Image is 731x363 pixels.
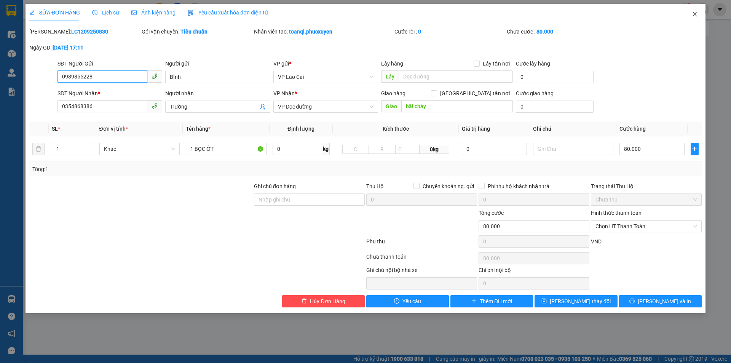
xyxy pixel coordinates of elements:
[165,89,270,98] div: Người nhận
[479,210,504,216] span: Tổng cước
[516,90,554,96] label: Cước giao hàng
[541,298,547,304] span: save
[71,29,108,35] b: LC1209250830
[29,27,140,36] div: [PERSON_NAME]:
[3,22,77,49] span: Gửi hàng [GEOGRAPHIC_DATA]: Hotline:
[480,297,512,305] span: Thêm ĐH mới
[437,89,513,98] span: [GEOGRAPHIC_DATA] tận nơi
[254,193,365,206] input: Ghi chú đơn hàng
[32,143,45,155] button: delete
[619,126,646,132] span: Cước hàng
[104,143,176,155] span: Khác
[480,59,513,68] span: Lấy tận nơi
[278,71,373,83] span: VP Lào Cai
[165,59,270,68] div: Người gửi
[188,10,268,16] span: Yêu cầu xuất hóa đơn điện tử
[131,10,137,15] span: picture
[595,194,697,205] span: Chưa thu
[550,297,611,305] span: [PERSON_NAME] thay đổi
[536,29,553,35] b: 80.000
[365,237,478,251] div: Phụ thu
[32,165,282,173] div: Tổng: 1
[691,146,698,152] span: plus
[516,101,594,113] input: Cước giao hàng
[131,10,176,16] span: Ảnh kiện hàng
[638,297,691,305] span: [PERSON_NAME] và In
[516,71,594,83] input: Cước lấy hàng
[381,90,405,96] span: Giao hàng
[394,27,505,36] div: Cước rồi :
[383,126,409,132] span: Kích thước
[462,126,490,132] span: Giá trị hàng
[394,298,399,304] span: exclamation-circle
[629,298,635,304] span: printer
[591,210,642,216] label: Hình thức thanh toán
[99,126,128,132] span: Đơn vị tính
[692,11,698,17] span: close
[8,4,72,20] strong: Công ty TNHH Phúc Xuyên
[485,182,552,190] span: Phí thu hộ khách nhận trả
[278,101,373,112] span: VP Dọc đường
[180,29,207,35] b: Tiêu chuẩn
[479,266,589,277] div: Chi phí nội bộ
[310,297,345,305] span: Hủy Đơn Hàng
[342,145,369,154] input: D
[57,89,162,98] div: SĐT Người Nhận
[186,126,211,132] span: Tên hàng
[53,45,83,51] b: [DATE] 17:11
[282,295,365,307] button: deleteHủy Đơn Hàng
[401,100,513,112] input: Dọc đường
[366,266,477,277] div: Ghi chú nội bộ nhà xe
[684,4,705,25] button: Close
[254,183,296,189] label: Ghi chú đơn hàng
[52,126,58,132] span: SL
[4,29,77,42] strong: 024 3236 3236 -
[535,295,617,307] button: save[PERSON_NAME] thay đổi
[366,295,449,307] button: exclamation-circleYêu cầu
[418,29,421,35] b: 0
[402,297,421,305] span: Yêu cầu
[365,253,478,266] div: Chưa thanh toán
[16,36,76,49] strong: 0888 827 827 - 0848 827 827
[619,295,702,307] button: printer[PERSON_NAME] và In
[381,61,403,67] span: Lấy hàng
[691,143,699,155] button: plus
[289,29,332,35] b: toanql.phucxuyen
[29,10,35,15] span: edit
[302,298,307,304] span: delete
[471,298,477,304] span: plus
[516,61,550,67] label: Cước lấy hàng
[254,27,393,36] div: Nhân viên tạo:
[533,143,614,155] input: Ghi Chú
[399,70,513,83] input: Dọc đường
[450,295,533,307] button: plusThêm ĐH mới
[186,143,267,155] input: VD: Bàn, Ghế
[595,221,697,232] span: Chọn HT Thanh Toán
[420,182,477,190] span: Chuyển khoản ng. gửi
[591,182,702,190] div: Trạng thái Thu Hộ
[92,10,97,15] span: clock-circle
[29,43,140,52] div: Ngày GD:
[591,238,602,245] span: VND
[7,51,73,71] span: Gửi hàng Hạ Long: Hotline:
[152,73,158,79] span: phone
[507,27,618,36] div: Chưa cước :
[152,103,158,109] span: phone
[188,10,194,16] img: icon
[273,59,378,68] div: VP gửi
[57,59,162,68] div: SĐT Người Gửi
[395,145,420,154] input: C
[142,27,252,36] div: Gói vận chuyển:
[369,145,396,154] input: R
[287,126,314,132] span: Định lượng
[381,100,401,112] span: Giao
[92,10,119,16] span: Lịch sử
[381,70,399,83] span: Lấy
[322,143,330,155] span: kg
[260,104,266,110] span: user-add
[530,122,617,136] th: Ghi chú
[29,10,80,16] span: SỬA ĐƠN HÀNG
[420,145,449,154] span: 0kg
[366,183,384,189] span: Thu Hộ
[273,90,295,96] span: VP Nhận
